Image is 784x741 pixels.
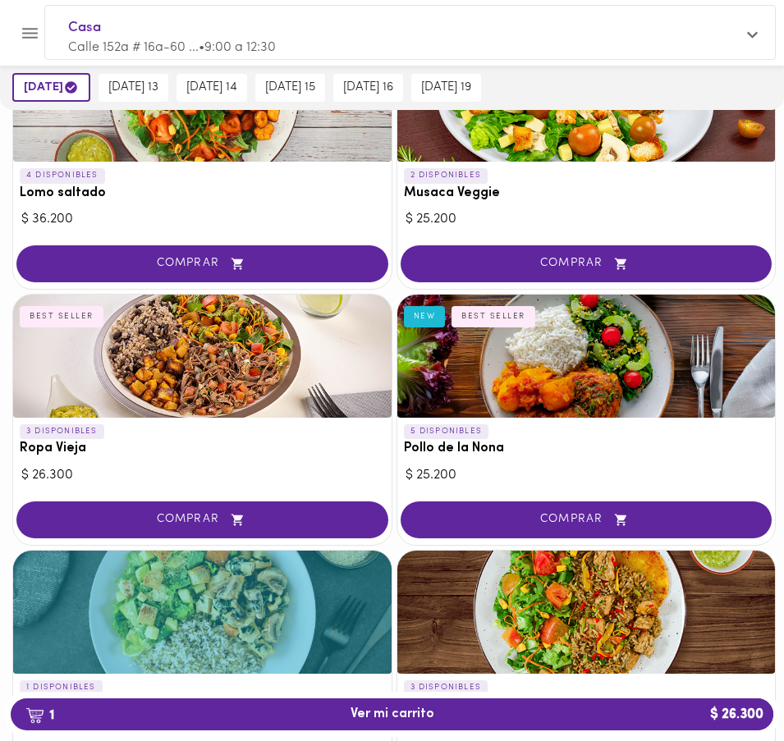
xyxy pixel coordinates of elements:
span: [DATE] [24,80,79,95]
p: 3 DISPONIBLES [404,680,488,695]
div: NEW [404,306,446,327]
button: [DATE] 13 [99,74,168,102]
button: 1Ver mi carrito$ 26.300 [11,698,773,730]
h3: Pollo de la Nona [404,441,769,456]
div: Pollo espinaca champiñón [13,551,392,674]
div: Arroz chaufa [397,551,776,674]
button: [DATE] 14 [177,74,247,102]
img: cart.png [25,707,44,724]
div: $ 25.200 [406,210,768,229]
button: [DATE] 16 [333,74,403,102]
div: BEST SELLER [452,306,535,327]
span: Calle 152a # 16a-60 ... • 9:00 a 12:30 [68,41,276,54]
span: Ver mi carrito [351,707,434,722]
button: COMPRAR [401,245,773,282]
div: $ 26.300 [21,466,383,485]
div: $ 25.200 [406,466,768,485]
span: COMPRAR [421,513,752,527]
b: $ 26.300 [700,698,773,730]
p: 1 DISPONIBLES [20,680,103,695]
span: [DATE] 19 [421,80,471,95]
div: Ropa Vieja [13,295,392,418]
button: [DATE] [12,73,90,102]
div: $ 36.200 [21,210,383,229]
span: [DATE] 13 [108,80,158,95]
h3: Musaca Veggie [404,186,769,201]
span: COMPRAR [421,257,752,271]
button: [DATE] 19 [411,74,481,102]
span: COMPRAR [37,257,368,271]
iframe: Messagebird Livechat Widget [705,662,784,741]
div: Pollo de la Nona [397,295,776,418]
h3: Ropa Vieja [20,441,385,456]
button: [DATE] 15 [255,74,325,102]
span: Casa [68,17,736,39]
span: [DATE] 16 [343,80,393,95]
button: COMPRAR [16,501,388,538]
p: 3 DISPONIBLES [20,424,104,439]
p: 2 DISPONIBLES [404,168,488,183]
span: [DATE] 15 [265,80,315,95]
b: 1 [16,704,64,725]
p: 4 DISPONIBLES [20,168,105,183]
h3: Lomo saltado [20,186,385,201]
button: COMPRAR [16,245,388,282]
p: 5 DISPONIBLES [404,424,489,439]
span: [DATE] 14 [186,80,237,95]
button: Menu [10,13,50,53]
button: COMPRAR [401,501,773,538]
div: BEST SELLER [20,306,103,327]
span: COMPRAR [37,513,368,527]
